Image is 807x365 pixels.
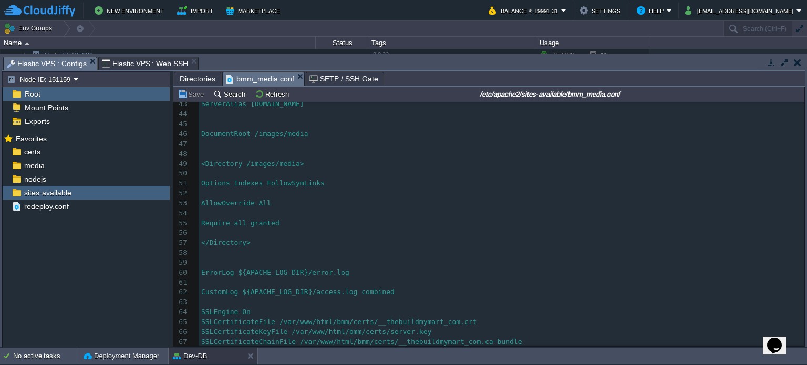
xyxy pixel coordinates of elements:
[201,160,304,168] span: <Directory /images/media>
[201,238,251,246] span: </Directory>
[201,179,325,187] span: Options Indexes FollowSymLinks
[173,119,190,129] div: 45
[685,4,796,17] button: [EMAIL_ADDRESS][DOMAIN_NAME]
[537,37,648,49] div: Usage
[173,159,190,169] div: 49
[173,149,190,159] div: 48
[201,338,522,346] span: SSLCertificateChainFile /var/www/html/bmm/certs/__thebuildmymart_com.ca-bundle
[369,37,536,49] div: Tags
[309,72,378,85] span: SFTP / SSH Gate
[173,189,190,199] div: 52
[7,57,87,70] span: Elastic VPS : Configs
[173,228,190,238] div: 56
[173,268,190,278] div: 60
[173,208,190,218] div: 54
[22,147,42,157] a: certs
[201,100,304,108] span: ServerAlias [DOMAIN_NAME]
[173,199,190,208] div: 53
[201,288,395,296] span: CustomLog ${APACHE_LOG_DIR}/access.log combined
[580,4,624,17] button: Settings
[201,219,280,227] span: Require all granted
[173,129,190,139] div: 46
[213,89,249,99] button: Search
[173,248,190,258] div: 58
[637,4,667,17] button: Help
[173,297,190,307] div: 63
[173,179,190,189] div: 51
[763,323,796,354] iframe: chat widget
[22,174,48,184] a: nodejs
[226,4,283,17] button: Marketplace
[173,351,208,361] button: Dev-DB
[23,103,70,112] a: Mount Points
[173,99,190,109] div: 43
[25,42,29,45] img: AMDAwAAAACH5BAEAAAAALAAAAAABAAEAAAICRAEAOw==
[222,72,305,85] li: /etc/apache2/sites-available/bmm_media.conf
[201,308,251,316] span: SSLEngine On
[43,50,95,59] a: Node ID:165029
[23,89,42,99] a: Root
[255,89,292,99] button: Refresh
[173,307,190,317] div: 64
[180,72,215,85] span: Directories
[13,348,79,364] div: No active tasks
[316,37,368,49] div: Status
[373,51,389,57] span: 8.0.32
[173,238,190,248] div: 57
[84,351,159,361] button: Deployment Manager
[1,37,315,49] div: Name
[201,130,308,138] span: DocumentRoot /images/media
[201,268,349,276] span: ErrorLog ${APACHE_LOG_DIR}/error.log
[95,4,167,17] button: New Environment
[173,139,190,149] div: 47
[173,317,190,327] div: 65
[44,51,71,59] span: Node ID:
[7,75,74,84] button: Node ID: 151159
[4,4,75,17] img: CloudJiffy
[201,328,431,336] span: SSLCertificateKeyFile /var/www/html/bmm/certs/server.key
[201,318,477,326] span: SSLCertificateFile /var/www/html/bmm/certs/__thebuildmymart_com.crt
[173,327,190,337] div: 66
[102,57,189,70] span: Elastic VPS : Web SSH
[23,117,51,126] a: Exports
[201,199,271,207] span: AllowOverride All
[489,4,561,17] button: Balance ₹-19991.31
[22,202,70,211] a: redeploy.conf
[173,258,190,268] div: 59
[173,109,190,119] div: 44
[22,161,46,170] a: media
[14,134,48,143] a: Favorites
[177,4,216,17] button: Import
[43,50,95,59] span: 165029
[4,21,56,36] button: Env Groups
[173,169,190,179] div: 50
[226,72,294,86] span: bmm_media.conf
[173,337,190,347] div: 67
[178,89,207,99] button: Save
[22,188,73,197] a: sites-available
[173,287,190,297] div: 62
[173,278,190,288] div: 61
[173,218,190,228] div: 55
